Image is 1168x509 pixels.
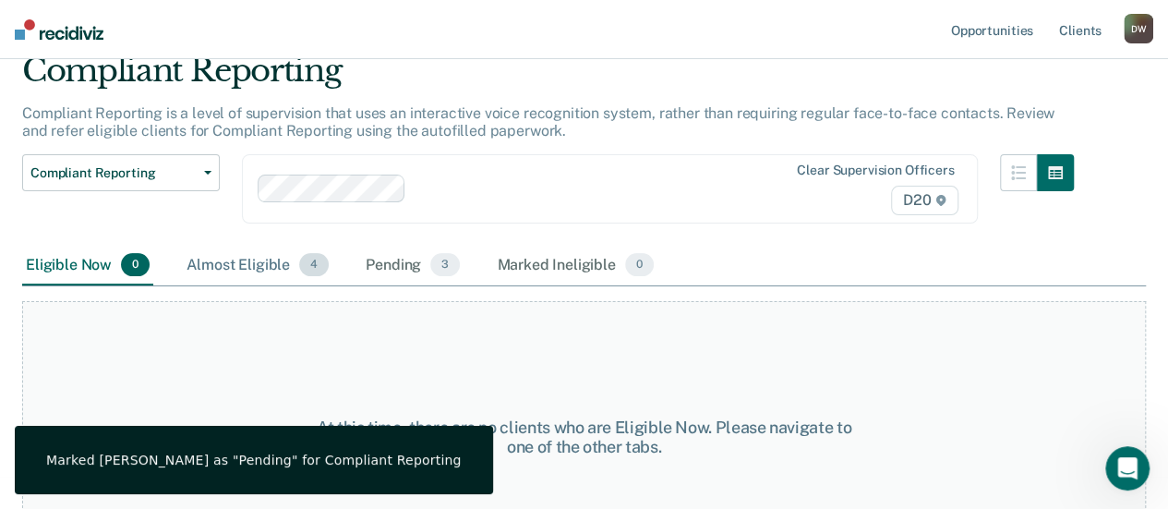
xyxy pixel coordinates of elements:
div: Compliant Reporting [22,52,1074,104]
span: D20 [891,186,957,215]
span: 3 [430,253,460,277]
img: Recidiviz [15,19,103,40]
div: Almost Eligible4 [183,246,332,286]
span: 0 [625,253,654,277]
div: At this time, there are no clients who are Eligible Now. Please navigate to one of the other tabs. [304,418,865,457]
div: Marked Ineligible0 [493,246,657,286]
button: DW [1124,14,1153,43]
iframe: Intercom live chat [1105,446,1150,491]
button: Compliant Reporting [22,154,220,191]
div: Clear supervision officers [797,163,954,178]
div: Marked [PERSON_NAME] as "Pending" for Compliant Reporting [46,452,462,468]
span: 0 [121,253,150,277]
p: Compliant Reporting is a level of supervision that uses an interactive voice recognition system, ... [22,104,1054,139]
div: Eligible Now0 [22,246,153,286]
span: 4 [299,253,329,277]
div: Pending3 [362,246,464,286]
span: Compliant Reporting [30,165,197,181]
div: D W [1124,14,1153,43]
